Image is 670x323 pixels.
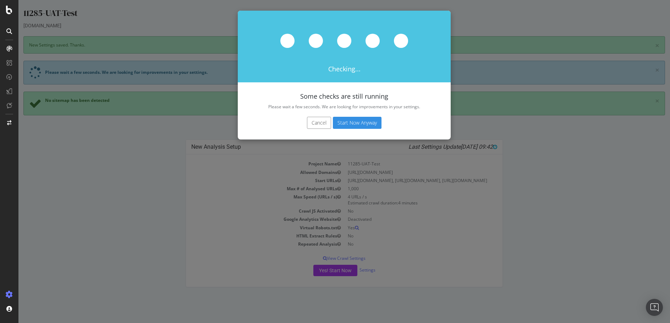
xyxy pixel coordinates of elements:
button: Start Now Anyway [314,117,363,129]
div: Checking... [219,11,432,82]
p: Please wait a few seconds. We are looking for improvements in your settings. [234,104,418,110]
button: Cancel [289,117,313,129]
div: Open Intercom Messenger [646,299,663,316]
h4: Some checks are still running [234,93,418,100]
